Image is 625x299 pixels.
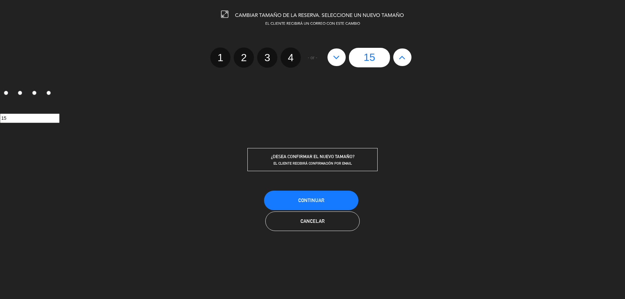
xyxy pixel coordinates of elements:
span: - or - [308,54,317,61]
input: 1 [4,91,8,95]
input: 3 [32,91,36,95]
label: 3 [29,88,43,99]
span: EL CLIENTE RECIBIRÁ CONFIRMACIÓN POR EMAIL [273,161,352,166]
label: 2 [234,48,254,68]
label: 2 [14,88,29,99]
span: Continuar [298,197,324,203]
label: 4 [281,48,301,68]
span: CAMBIAR TAMAÑO DE LA RESERVA. SELECCIONE UN NUEVO TAMAÑO [235,13,404,18]
label: 1 [210,48,230,68]
span: EL CLIENTE RECIBIRÁ UN CORREO CON ESTE CAMBIO [265,22,360,26]
input: 2 [18,91,22,95]
span: Cancelar [300,218,325,224]
label: 3 [257,48,277,68]
input: 4 [47,91,51,95]
span: ¿DESEA CONFIRMAR EL NUEVO TAMAÑO? [271,154,354,159]
button: Cancelar [265,211,360,231]
label: 4 [43,88,57,99]
button: Continuar [264,191,358,210]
